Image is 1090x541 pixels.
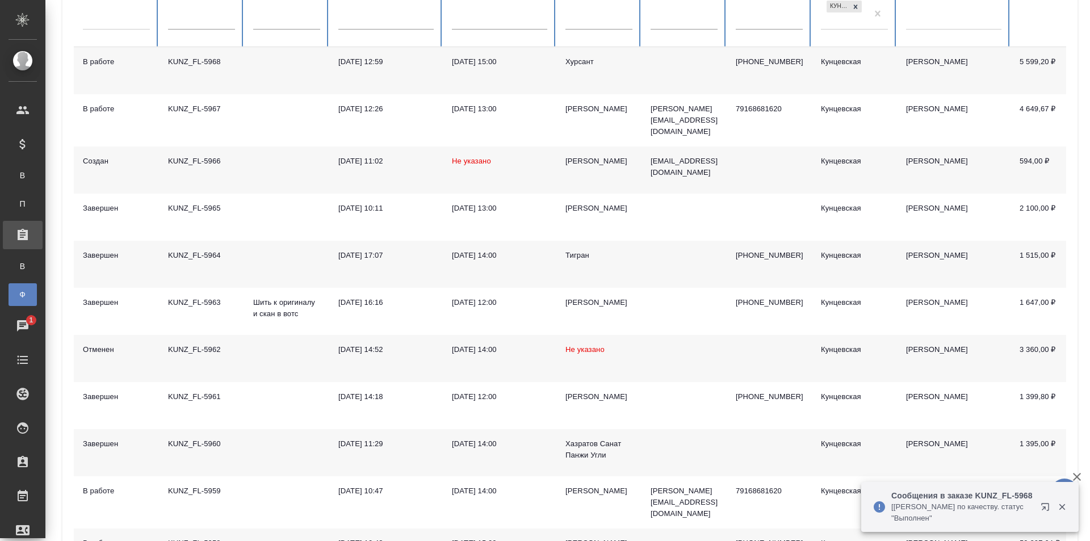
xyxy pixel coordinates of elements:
div: Кунцевская [821,56,888,68]
p: Сообщения в заказе KUNZ_FL-5968 [891,490,1033,501]
div: [DATE] 12:00 [452,297,547,308]
button: Закрыть [1050,502,1074,512]
a: В [9,255,37,278]
div: [PERSON_NAME] [565,156,632,167]
a: П [9,192,37,215]
td: [PERSON_NAME] [897,335,1011,382]
div: [DATE] 13:00 [452,103,547,115]
div: [DATE] 13:00 [452,203,547,214]
div: Завершен [83,250,150,261]
span: Не указано [565,345,605,354]
p: [PHONE_NUMBER] [736,297,803,308]
a: Ф [9,283,37,306]
p: Шить к оригиналу и скан в вотс [253,297,320,320]
p: [PERSON_NAME][EMAIL_ADDRESS][DOMAIN_NAME] [651,485,718,519]
div: Завершен [83,391,150,402]
p: [PHONE_NUMBER] [736,56,803,68]
div: Кунцевская [827,1,849,12]
div: KUNZ_FL-5962 [168,344,235,355]
span: В [14,170,31,181]
div: Хазратов Санат Панжи Угли [565,438,632,461]
td: [PERSON_NAME] [897,47,1011,94]
td: [PERSON_NAME] [897,94,1011,146]
div: Завершен [83,438,150,450]
div: Создан [83,156,150,167]
td: [PERSON_NAME] [897,194,1011,241]
div: KUNZ_FL-5965 [168,203,235,214]
div: [DATE] 15:00 [452,56,547,68]
td: [PERSON_NAME] [897,146,1011,194]
div: Кунцевская [821,485,888,497]
div: Кунцевская [821,156,888,167]
p: [PHONE_NUMBER] [736,250,803,261]
div: KUNZ_FL-5966 [168,156,235,167]
p: [EMAIL_ADDRESS][DOMAIN_NAME] [651,156,718,178]
div: [DATE] 11:29 [338,438,434,450]
div: Кунцевская [821,438,888,450]
td: [PERSON_NAME] [897,288,1011,335]
div: KUNZ_FL-5960 [168,438,235,450]
div: [DATE] 10:47 [338,485,434,497]
div: [PERSON_NAME] [565,391,632,402]
td: [PERSON_NAME] [897,241,1011,288]
div: Кунцевская [821,391,888,402]
div: [PERSON_NAME] [565,297,632,308]
div: [DATE] 14:52 [338,344,434,355]
div: [DATE] 12:00 [452,391,547,402]
p: 79168681620 [736,485,803,497]
div: Тигран [565,250,632,261]
div: Завершен [83,297,150,308]
div: В работе [83,103,150,115]
div: [PERSON_NAME] [565,103,632,115]
td: [PERSON_NAME] [897,429,1011,476]
p: 79168681620 [736,103,803,115]
div: Кунцевская [821,103,888,115]
p: [[PERSON_NAME] по качеству. статус "Выполнен" [891,501,1033,524]
a: 1 [3,312,43,340]
div: KUNZ_FL-5961 [168,391,235,402]
div: Кунцевская [821,250,888,261]
div: [DATE] 14:00 [452,485,547,497]
div: Завершен [83,203,150,214]
p: [PHONE_NUMBER] [736,391,803,402]
div: [DATE] 10:11 [338,203,434,214]
span: В [14,261,31,272]
div: Кунцевская [821,203,888,214]
div: [DATE] 12:26 [338,103,434,115]
div: [DATE] 14:00 [452,344,547,355]
span: Не указано [452,157,491,165]
div: [PERSON_NAME] [565,485,632,497]
div: KUNZ_FL-5968 [168,56,235,68]
p: [PERSON_NAME][EMAIL_ADDRESS][DOMAIN_NAME] [651,103,718,137]
td: [PERSON_NAME] [897,382,1011,429]
div: Отменен [83,344,150,355]
div: В работе [83,56,150,68]
button: Открыть в новой вкладке [1034,496,1061,523]
div: [PERSON_NAME] [565,203,632,214]
div: KUNZ_FL-5959 [168,485,235,497]
div: KUNZ_FL-5967 [168,103,235,115]
div: [DATE] 16:16 [338,297,434,308]
a: В [9,164,37,187]
span: Ф [14,289,31,300]
span: П [14,198,31,209]
button: 🙏 [1050,479,1079,507]
div: [DATE] 12:59 [338,56,434,68]
div: [DATE] 17:07 [338,250,434,261]
div: KUNZ_FL-5963 [168,297,235,308]
div: Хурсант [565,56,632,68]
div: Кунцевская [821,297,888,308]
div: В работе [83,485,150,497]
div: [DATE] 14:18 [338,391,434,402]
div: KUNZ_FL-5964 [168,250,235,261]
div: Кунцевская [821,344,888,355]
div: [DATE] 14:00 [452,250,547,261]
span: 1 [22,314,40,326]
div: [DATE] 11:02 [338,156,434,167]
div: [DATE] 14:00 [452,438,547,450]
td: [PERSON_NAME] [897,476,1011,529]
